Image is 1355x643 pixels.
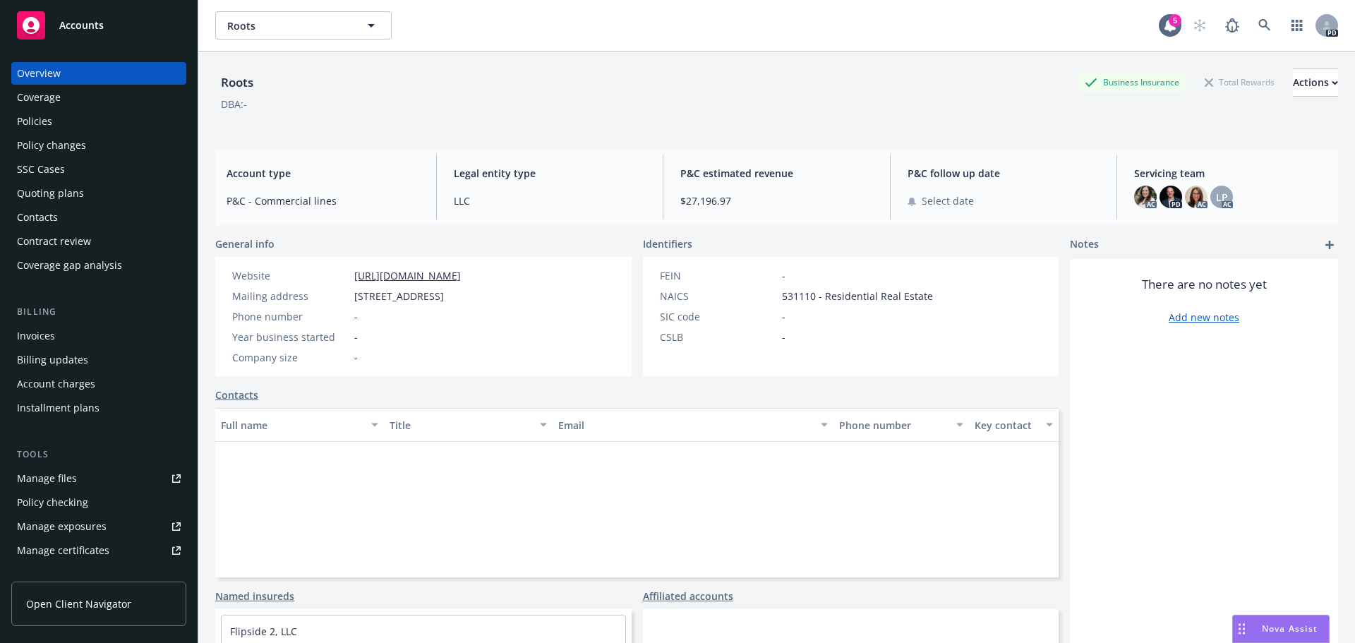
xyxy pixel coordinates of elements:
[782,330,785,344] span: -
[660,309,776,324] div: SIC code
[11,6,186,45] a: Accounts
[643,236,692,251] span: Identifiers
[59,20,104,31] span: Accounts
[782,309,785,324] span: -
[1293,68,1338,97] button: Actions
[975,418,1037,433] div: Key contact
[908,166,1100,181] span: P&C follow up date
[17,254,122,277] div: Coverage gap analysis
[17,86,61,109] div: Coverage
[11,515,186,538] a: Manage exposures
[1134,186,1157,208] img: photo
[227,166,419,181] span: Account type
[11,397,186,419] a: Installment plans
[660,268,776,283] div: FEIN
[354,330,358,344] span: -
[553,408,833,442] button: Email
[221,418,363,433] div: Full name
[839,418,947,433] div: Phone number
[1218,11,1246,40] a: Report a Bug
[215,73,259,92] div: Roots
[11,134,186,157] a: Policy changes
[215,236,275,251] span: General info
[922,193,974,208] span: Select date
[11,447,186,462] div: Tools
[215,387,258,402] a: Contacts
[17,134,86,157] div: Policy changes
[11,86,186,109] a: Coverage
[17,563,83,586] div: Manage BORs
[17,62,61,85] div: Overview
[11,563,186,586] a: Manage BORs
[643,589,733,603] a: Affiliated accounts
[17,110,52,133] div: Policies
[1321,236,1338,253] a: add
[782,268,785,283] span: -
[11,349,186,371] a: Billing updates
[1070,236,1099,253] span: Notes
[1142,276,1267,293] span: There are no notes yet
[354,289,444,304] span: [STREET_ADDRESS]
[1186,11,1214,40] a: Start snowing
[354,269,461,282] a: [URL][DOMAIN_NAME]
[11,230,186,253] a: Contract review
[17,206,58,229] div: Contacts
[17,373,95,395] div: Account charges
[384,408,553,442] button: Title
[11,325,186,347] a: Invoices
[969,408,1059,442] button: Key contact
[227,193,419,208] span: P&C - Commercial lines
[1198,73,1282,91] div: Total Rewards
[17,158,65,181] div: SSC Cases
[17,182,84,205] div: Quoting plans
[232,268,349,283] div: Website
[454,193,646,208] span: LLC
[11,62,186,85] a: Overview
[1233,615,1251,642] div: Drag to move
[230,625,297,638] a: Flipside 2, LLC
[1169,310,1239,325] a: Add new notes
[1283,11,1311,40] a: Switch app
[782,289,933,304] span: 531110 - Residential Real Estate
[232,350,349,365] div: Company size
[215,589,294,603] a: Named insureds
[680,193,873,208] span: $27,196.97
[17,515,107,538] div: Manage exposures
[17,349,88,371] div: Billing updates
[1216,190,1228,205] span: LP
[390,418,531,433] div: Title
[354,350,358,365] span: -
[1078,73,1186,91] div: Business Insurance
[11,158,186,181] a: SSC Cases
[17,230,91,253] div: Contract review
[215,408,384,442] button: Full name
[1169,14,1181,27] div: 5
[232,309,349,324] div: Phone number
[17,397,100,419] div: Installment plans
[1262,623,1318,635] span: Nova Assist
[11,373,186,395] a: Account charges
[227,18,349,33] span: Roots
[680,166,873,181] span: P&C estimated revenue
[17,539,109,562] div: Manage certificates
[11,182,186,205] a: Quoting plans
[11,467,186,490] a: Manage files
[660,330,776,344] div: CSLB
[221,97,247,112] div: DBA: -
[11,206,186,229] a: Contacts
[17,467,77,490] div: Manage files
[833,408,968,442] button: Phone number
[232,330,349,344] div: Year business started
[17,491,88,514] div: Policy checking
[11,491,186,514] a: Policy checking
[660,289,776,304] div: NAICS
[11,539,186,562] a: Manage certificates
[454,166,646,181] span: Legal entity type
[232,289,349,304] div: Mailing address
[1293,69,1338,96] div: Actions
[11,305,186,319] div: Billing
[11,110,186,133] a: Policies
[1185,186,1208,208] img: photo
[215,11,392,40] button: Roots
